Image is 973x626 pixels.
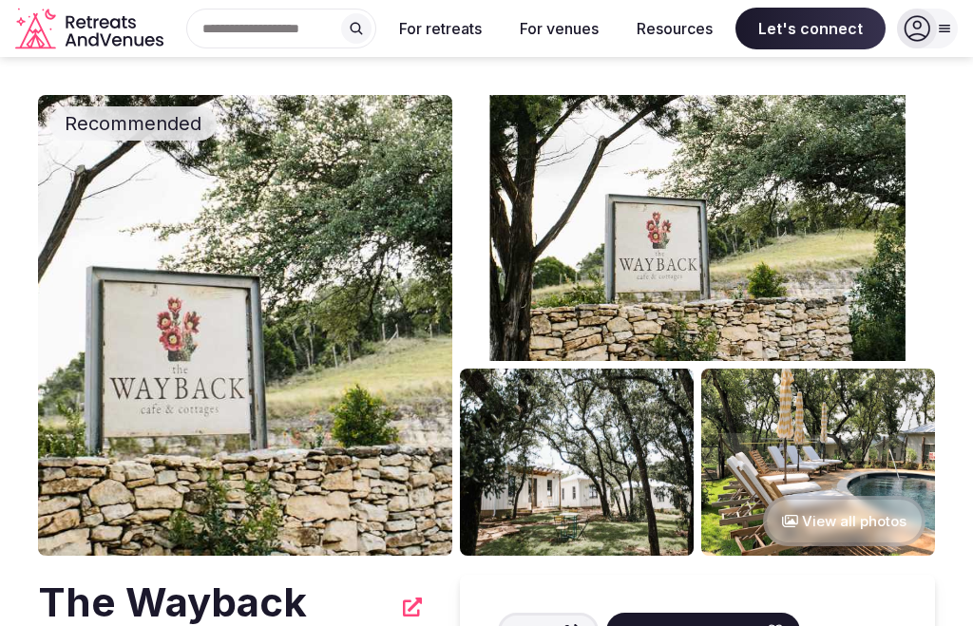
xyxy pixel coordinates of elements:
img: Venue gallery photo [460,369,694,556]
a: Visit the homepage [15,8,167,50]
button: View all photos [763,496,925,546]
button: For retreats [384,8,497,49]
span: Let's connect [735,8,886,49]
span: Recommended [57,110,209,137]
button: Resources [621,8,728,49]
button: For venues [505,8,614,49]
img: Venue cover photo [38,95,452,556]
img: Venue gallery photo [701,369,935,556]
img: Venue gallery photo [460,95,935,361]
div: Recommended [49,106,217,141]
svg: Retreats and Venues company logo [15,8,167,50]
